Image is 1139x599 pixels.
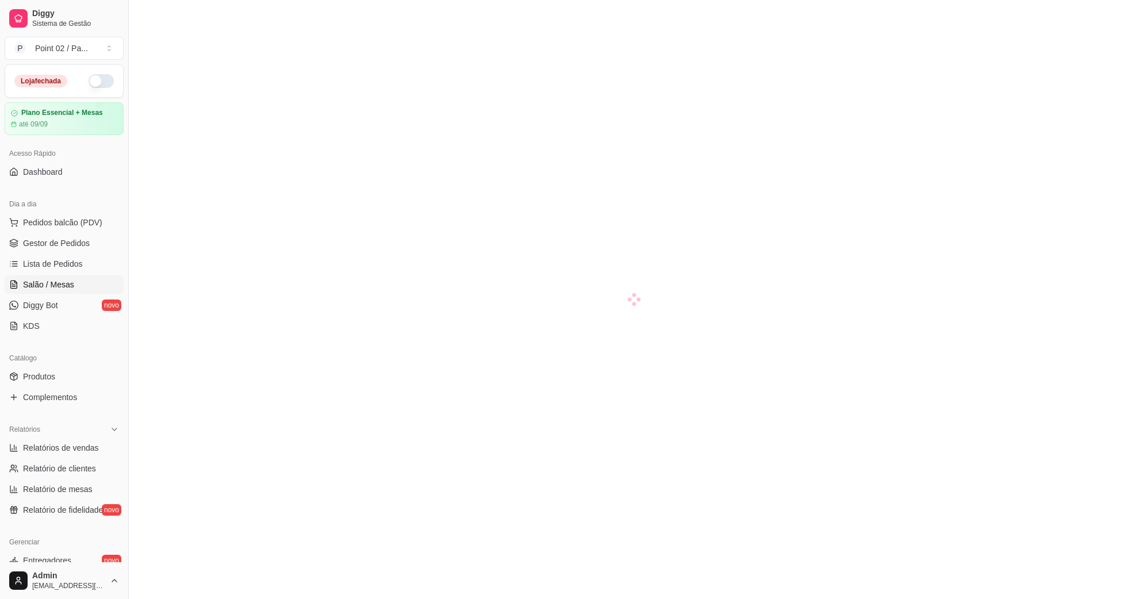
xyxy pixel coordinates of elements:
[5,102,124,135] a: Plano Essencial + Mesasaté 09/09
[19,120,48,129] article: até 09/09
[5,533,124,551] div: Gerenciar
[32,9,119,19] span: Diggy
[5,163,124,181] a: Dashboard
[32,19,119,28] span: Sistema de Gestão
[5,388,124,406] a: Complementos
[5,349,124,367] div: Catálogo
[23,371,55,382] span: Produtos
[5,195,124,213] div: Dia a dia
[23,279,74,290] span: Salão / Mesas
[23,442,99,454] span: Relatórios de vendas
[23,258,83,270] span: Lista de Pedidos
[32,581,105,590] span: [EMAIL_ADDRESS][DOMAIN_NAME]
[5,37,124,60] button: Select a team
[5,275,124,294] a: Salão / Mesas
[23,504,103,516] span: Relatório de fidelidade
[23,299,58,311] span: Diggy Bot
[14,43,26,54] span: P
[23,391,77,403] span: Complementos
[5,234,124,252] a: Gestor de Pedidos
[23,237,90,249] span: Gestor de Pedidos
[23,463,96,474] span: Relatório de clientes
[89,74,114,88] button: Alterar Status
[21,109,103,117] article: Plano Essencial + Mesas
[5,439,124,457] a: Relatórios de vendas
[35,43,88,54] div: Point 02 / Pa ...
[5,255,124,273] a: Lista de Pedidos
[14,75,67,87] div: Loja fechada
[5,480,124,498] a: Relatório de mesas
[5,144,124,163] div: Acesso Rápido
[23,217,102,228] span: Pedidos balcão (PDV)
[23,483,93,495] span: Relatório de mesas
[23,555,71,566] span: Entregadores
[5,213,124,232] button: Pedidos balcão (PDV)
[9,425,40,434] span: Relatórios
[5,459,124,478] a: Relatório de clientes
[23,320,40,332] span: KDS
[23,166,63,178] span: Dashboard
[5,317,124,335] a: KDS
[5,296,124,314] a: Diggy Botnovo
[5,367,124,386] a: Produtos
[5,5,124,32] a: DiggySistema de Gestão
[32,571,105,581] span: Admin
[5,567,124,594] button: Admin[EMAIL_ADDRESS][DOMAIN_NAME]
[5,501,124,519] a: Relatório de fidelidadenovo
[5,551,124,570] a: Entregadoresnovo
